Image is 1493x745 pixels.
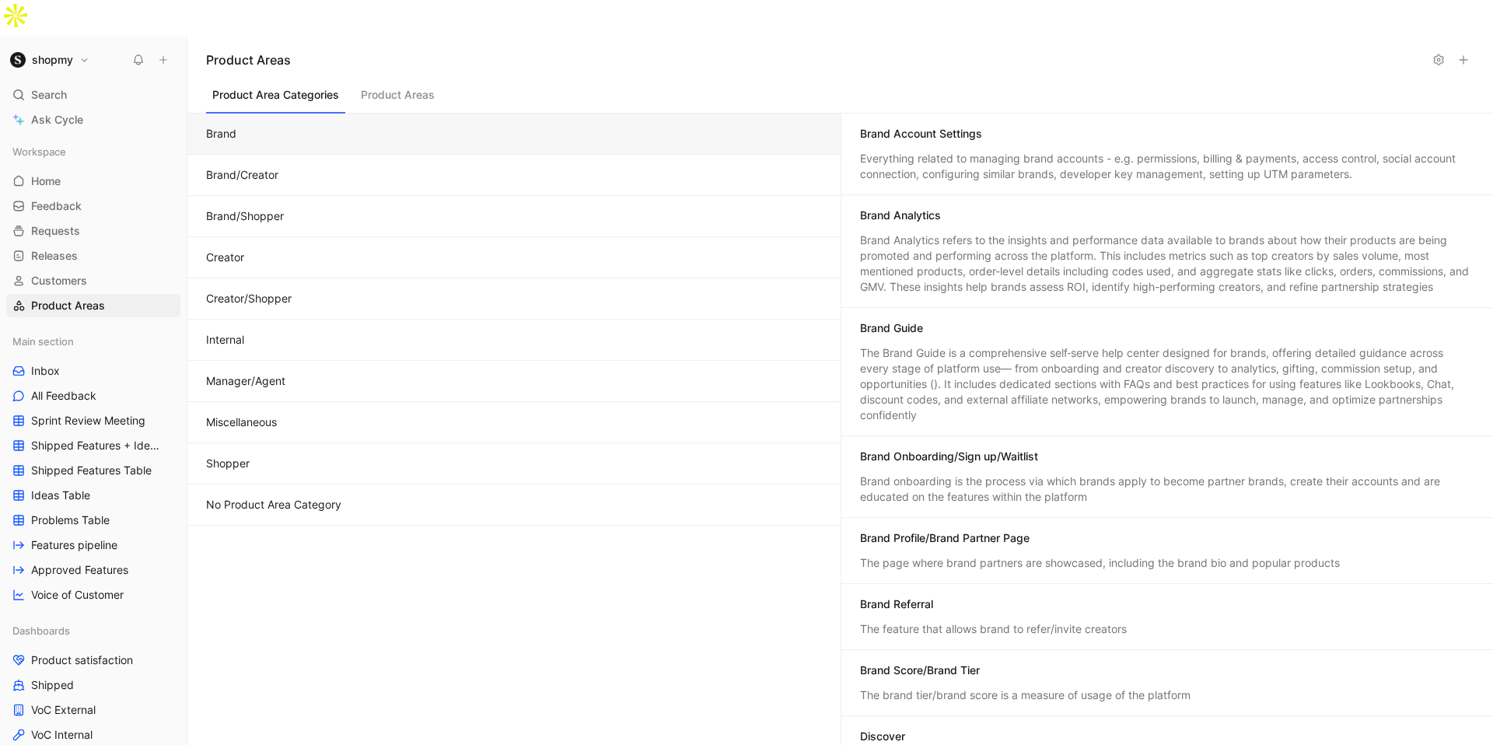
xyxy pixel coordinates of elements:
[6,649,180,672] a: Product satisfaction
[6,294,180,317] a: Product Areas
[6,558,180,582] a: Approved Features
[6,434,180,457] a: Shipped Features + Ideas Table
[860,320,923,336] div: Brand Guide
[31,198,82,214] span: Feedback
[187,237,841,278] button: Creator
[187,361,841,402] button: Manager/Agent
[187,484,841,526] button: No Product Area Category
[187,196,841,237] button: Brand/Shopper
[860,208,941,223] div: Brand Analytics
[187,402,841,443] button: Miscellaneous
[206,51,1425,69] h1: Product Areas
[31,173,61,189] span: Home
[31,223,80,239] span: Requests
[860,474,1475,505] div: Brand onboarding is the process via which brands apply to become partner brands, create their acc...
[355,84,441,114] button: Product Areas
[10,52,26,68] img: shopmy
[6,509,180,532] a: Problems Table
[31,537,117,553] span: Features pipeline
[31,388,96,404] span: All Feedback
[860,126,982,142] div: Brand Account Settings
[6,359,180,383] a: Inbox
[860,233,1475,295] div: Brand Analytics refers to the insights and performance data available to brands about how their p...
[31,298,105,313] span: Product Areas
[187,278,841,320] button: Creator/Shopper
[31,86,67,104] span: Search
[6,459,180,482] a: Shipped Features Table
[6,244,180,268] a: Releases
[12,334,74,349] span: Main section
[6,583,180,607] a: Voice of Customer
[6,194,180,218] a: Feedback
[31,512,110,528] span: Problems Table
[860,345,1475,423] div: The Brand Guide is a comprehensive self‑serve help center designed for brands, offering detailed ...
[860,151,1475,182] div: Everything related to managing brand accounts - e.g. permissions, billing & payments, access cont...
[31,727,93,743] span: VoC Internal
[6,108,180,131] a: Ask Cycle
[187,155,841,196] button: Brand/Creator
[6,533,180,557] a: Features pipeline
[187,114,841,155] button: Brand
[31,488,90,503] span: Ideas Table
[31,363,60,379] span: Inbox
[31,562,128,578] span: Approved Features
[860,663,980,678] div: Brand Score/Brand Tier
[6,269,180,292] a: Customers
[31,110,83,129] span: Ask Cycle
[860,729,905,744] div: Discover
[6,83,180,107] div: Search
[31,248,78,264] span: Releases
[6,140,180,163] div: Workspace
[187,443,841,484] button: Shopper
[6,219,180,243] a: Requests
[860,687,1475,703] div: The brand tier/brand score is a measure of usage of the platform
[6,330,180,607] div: Main sectionInboxAll FeedbackSprint Review MeetingShipped Features + Ideas TableShipped Features ...
[206,84,345,114] button: Product Area Categories
[6,170,180,193] a: Home
[32,53,73,67] h1: shopmy
[31,438,162,453] span: Shipped Features + Ideas Table
[860,449,1038,464] div: Brand Onboarding/Sign up/Waitlist
[860,596,933,612] div: Brand Referral
[187,320,841,361] button: Internal
[12,144,66,159] span: Workspace
[31,677,74,693] span: Shipped
[860,621,1475,637] div: The feature that allows brand to refer/invite creators
[6,330,180,353] div: Main section
[31,463,152,478] span: Shipped Features Table
[12,623,70,638] span: Dashboards
[31,273,87,289] span: Customers
[31,702,96,718] span: VoC External
[6,49,93,71] button: shopmyshopmy
[6,673,180,697] a: Shipped
[6,384,180,407] a: All Feedback
[31,652,133,668] span: Product satisfaction
[6,409,180,432] a: Sprint Review Meeting
[31,413,145,428] span: Sprint Review Meeting
[6,698,180,722] a: VoC External
[6,619,180,642] div: Dashboards
[860,555,1475,571] div: The page where brand partners are showcased, including the brand bio and popular products
[860,530,1030,546] div: Brand Profile/Brand Partner Page
[31,587,124,603] span: Voice of Customer
[6,484,180,507] a: Ideas Table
